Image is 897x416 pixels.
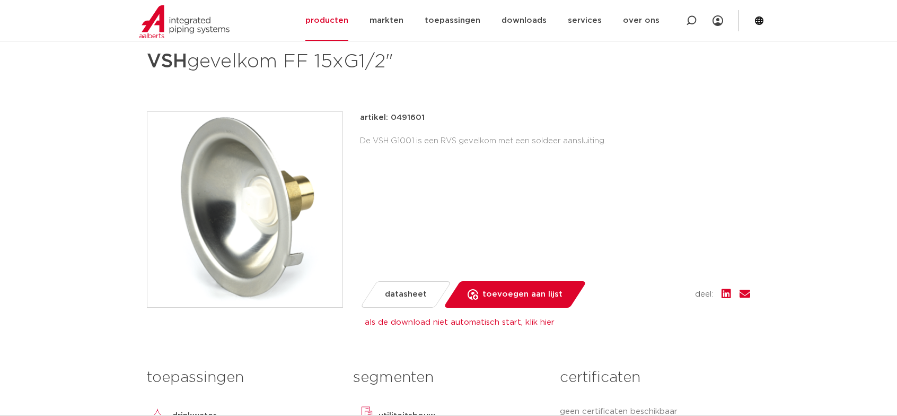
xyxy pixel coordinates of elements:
a: datasheet [360,281,452,308]
h1: gevelkom FF 15xG1/2" [147,46,545,77]
img: Product Image for VSH gevelkom FF 15xG1/2" [147,112,342,307]
h3: segmenten [353,367,543,388]
span: deel: [695,288,713,301]
span: datasheet [385,286,427,303]
h3: certificaten [560,367,750,388]
p: artikel: 0491601 [360,111,425,124]
a: als de download niet automatisch start, klik hier [365,318,555,326]
h3: toepassingen [147,367,337,388]
div: De VSH G1001 is een RVS gevelkom met een soldeer aansluiting. [360,133,750,150]
strong: VSH [147,52,187,71]
span: toevoegen aan lijst [482,286,562,303]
